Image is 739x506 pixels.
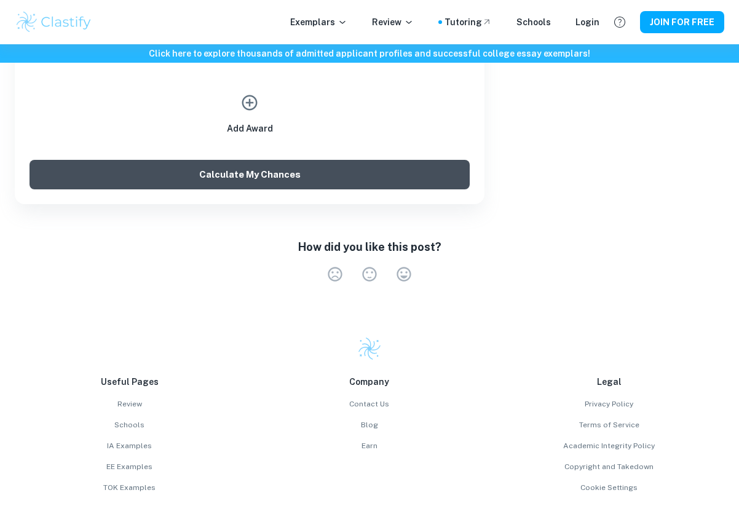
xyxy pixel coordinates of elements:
[372,15,414,29] p: Review
[298,239,441,256] h6: How did you like this post?
[494,461,724,472] a: Copyright and Takedown
[15,482,245,493] a: TOK Examples
[15,10,93,34] img: Clastify logo
[2,47,737,60] h6: Click here to explore thousands of admitted applicant profiles and successful college essay exemp...
[15,461,245,472] a: EE Examples
[494,375,724,389] p: Legal
[227,122,273,135] h6: Add Award
[357,336,382,361] img: Clastify logo
[15,398,245,409] a: Review
[255,398,484,409] a: Contact Us
[494,419,724,430] a: Terms of Service
[290,15,347,29] p: Exemplars
[575,15,599,29] a: Login
[609,12,630,33] button: Help and Feedback
[494,482,724,493] a: Cookie Settings
[445,15,492,29] a: Tutoring
[255,419,484,430] a: Blog
[30,160,470,189] button: Calculate My Chances
[494,398,724,409] a: Privacy Policy
[255,375,484,389] p: Company
[516,15,551,29] a: Schools
[255,440,484,451] a: Earn
[15,440,245,451] a: IA Examples
[640,11,724,33] button: JOIN FOR FREE
[15,419,245,430] a: Schools
[494,440,724,451] a: Academic Integrity Policy
[15,375,245,389] p: Useful Pages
